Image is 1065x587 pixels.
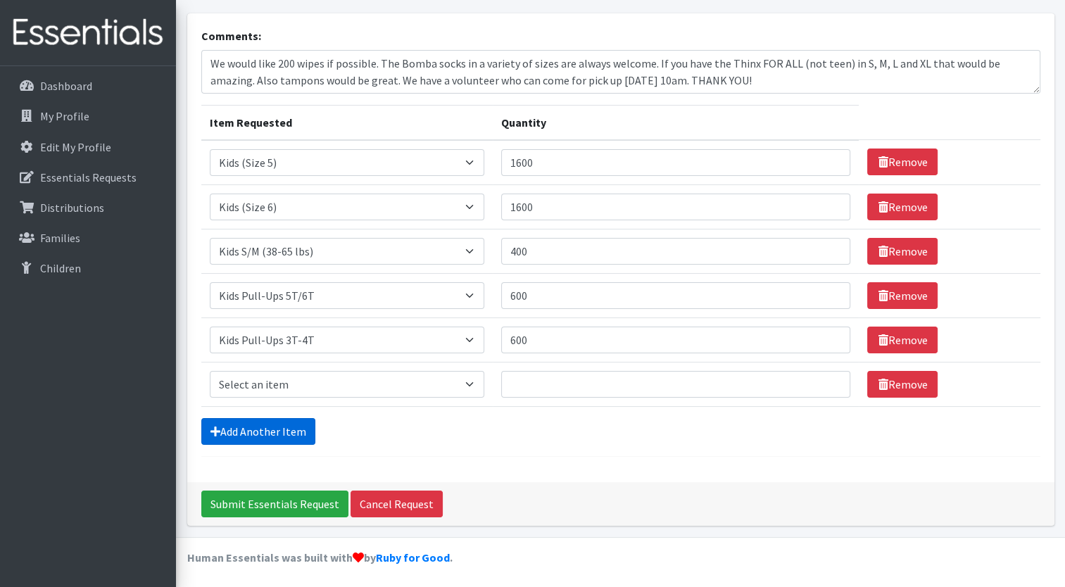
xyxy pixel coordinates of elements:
th: Item Requested [201,105,493,140]
p: Distributions [40,201,104,215]
a: Cancel Request [351,491,443,517]
input: Submit Essentials Request [201,491,348,517]
a: Children [6,254,170,282]
a: Remove [867,371,938,398]
a: Remove [867,282,938,309]
a: Remove [867,327,938,353]
strong: Human Essentials was built with by . [187,550,453,564]
p: My Profile [40,109,89,123]
a: My Profile [6,102,170,130]
a: Remove [867,194,938,220]
img: HumanEssentials [6,9,170,56]
a: Add Another Item [201,418,315,445]
a: Remove [867,238,938,265]
p: Dashboard [40,79,92,93]
th: Quantity [493,105,859,140]
label: Comments: [201,27,261,44]
p: Children [40,261,81,275]
a: Ruby for Good [376,550,450,564]
a: Dashboard [6,72,170,100]
a: Essentials Requests [6,163,170,191]
a: Remove [867,149,938,175]
a: Edit My Profile [6,133,170,161]
p: Families [40,231,80,245]
p: Edit My Profile [40,140,111,154]
p: Essentials Requests [40,170,137,184]
a: Distributions [6,194,170,222]
a: Families [6,224,170,252]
